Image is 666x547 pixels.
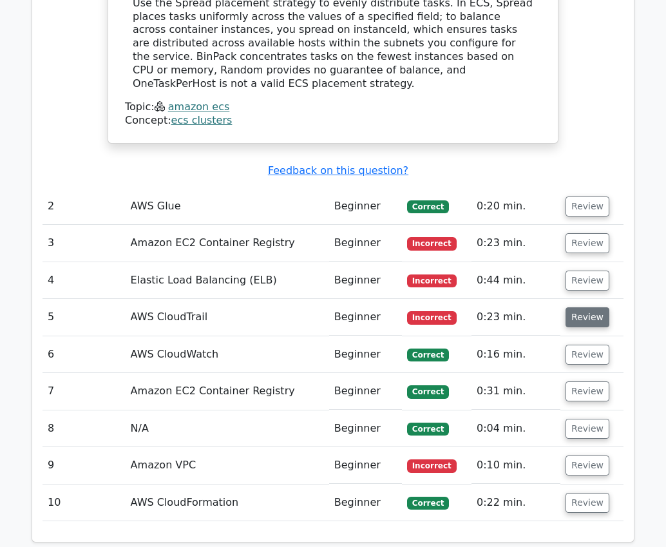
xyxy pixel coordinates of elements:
[471,410,560,447] td: 0:04 min.
[329,336,402,373] td: Beginner
[43,336,126,373] td: 6
[566,197,609,216] button: Review
[126,225,329,262] td: Amazon EC2 Container Registry
[566,233,609,253] button: Review
[329,373,402,410] td: Beginner
[125,101,541,114] div: Topic:
[126,262,329,299] td: Elastic Load Balancing (ELB)
[126,410,329,447] td: N/A
[43,373,126,410] td: 7
[125,114,541,128] div: Concept:
[126,373,329,410] td: Amazon EC2 Container Registry
[566,419,609,439] button: Review
[471,447,560,484] td: 0:10 min.
[126,485,329,521] td: AWS CloudFormation
[43,410,126,447] td: 8
[471,262,560,299] td: 0:44 min.
[407,349,449,361] span: Correct
[43,262,126,299] td: 4
[268,164,408,177] a: Feedback on this question?
[329,410,402,447] td: Beginner
[168,101,230,113] a: amazon ecs
[471,485,560,521] td: 0:22 min.
[329,485,402,521] td: Beginner
[126,336,329,373] td: AWS CloudWatch
[566,381,609,401] button: Review
[407,311,457,324] span: Incorrect
[171,114,233,126] a: ecs clusters
[471,336,560,373] td: 0:16 min.
[126,447,329,484] td: Amazon VPC
[407,274,457,287] span: Incorrect
[329,262,402,299] td: Beginner
[566,271,609,291] button: Review
[329,299,402,336] td: Beginner
[407,385,449,398] span: Correct
[43,299,126,336] td: 5
[126,188,329,225] td: AWS Glue
[126,299,329,336] td: AWS CloudTrail
[407,459,457,472] span: Incorrect
[43,447,126,484] td: 9
[407,200,449,213] span: Correct
[471,373,560,410] td: 0:31 min.
[329,188,402,225] td: Beginner
[566,345,609,365] button: Review
[566,493,609,513] button: Review
[329,447,402,484] td: Beginner
[407,497,449,510] span: Correct
[407,423,449,436] span: Correct
[407,237,457,250] span: Incorrect
[329,225,402,262] td: Beginner
[471,188,560,225] td: 0:20 min.
[566,307,609,327] button: Review
[566,456,609,475] button: Review
[43,188,126,225] td: 2
[43,485,126,521] td: 10
[471,225,560,262] td: 0:23 min.
[43,225,126,262] td: 3
[471,299,560,336] td: 0:23 min.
